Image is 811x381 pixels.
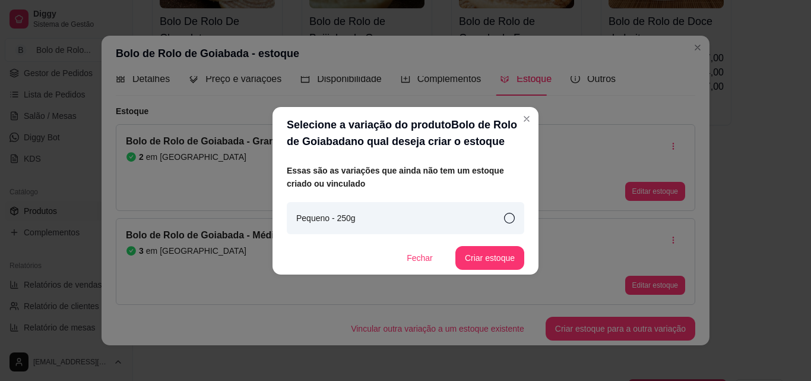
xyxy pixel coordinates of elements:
[287,164,524,190] article: Essas são as variações que ainda não tem um estoque criado ou vinculado
[455,246,524,270] button: Criar estoque
[296,212,356,225] article: Pequeno - 250g
[517,109,536,128] button: Close
[273,107,538,159] header: Selecione a variação do produto Bolo de Rolo de Goiabada no qual deseja criar o estoque
[396,246,443,270] button: Fechar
